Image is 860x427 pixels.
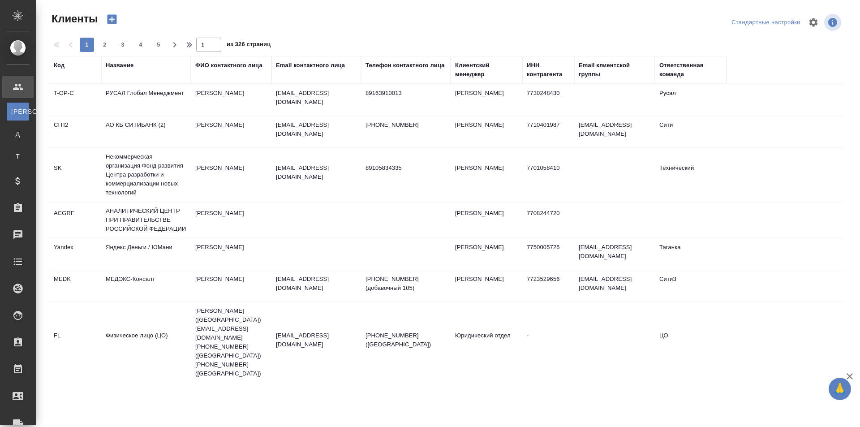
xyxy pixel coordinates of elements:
[729,16,803,30] div: split button
[655,270,727,302] td: Сити3
[49,159,101,190] td: SK
[451,204,522,236] td: [PERSON_NAME]
[522,204,574,236] td: 7708244720
[49,84,101,116] td: T-OP-C
[455,61,518,79] div: Клиентский менеджер
[451,327,522,358] td: Юридический отдел
[101,84,191,116] td: РУСАЛ Глобал Менеджмент
[101,238,191,270] td: Яндекс Деньги / ЮМани
[101,148,191,202] td: Некоммерческая организация Фонд развития Центра разработки и коммерциализации новых технологий
[829,378,851,400] button: 🙏
[579,61,650,79] div: Email клиентской группы
[106,61,133,70] div: Название
[191,270,271,302] td: [PERSON_NAME]
[49,327,101,358] td: FL
[191,302,271,383] td: [PERSON_NAME] ([GEOGRAPHIC_DATA]) [EMAIL_ADDRESS][DOMAIN_NAME] [PHONE_NUMBER] ([GEOGRAPHIC_DATA])...
[227,39,271,52] span: из 326 страниц
[832,380,847,398] span: 🙏
[365,275,446,293] p: [PHONE_NUMBER] (добавочный 105)
[7,125,29,143] a: Д
[451,84,522,116] td: [PERSON_NAME]
[522,238,574,270] td: 7750005725
[522,327,574,358] td: -
[276,89,357,107] p: [EMAIL_ADDRESS][DOMAIN_NAME]
[191,84,271,116] td: [PERSON_NAME]
[451,270,522,302] td: [PERSON_NAME]
[7,147,29,165] a: Т
[49,116,101,147] td: CITI2
[659,61,722,79] div: Ответственная команда
[655,84,727,116] td: Русал
[191,238,271,270] td: [PERSON_NAME]
[365,89,446,98] p: 89163910013
[824,14,843,31] span: Посмотреть информацию
[7,103,29,121] a: [PERSON_NAME]
[191,159,271,190] td: [PERSON_NAME]
[276,164,357,181] p: [EMAIL_ADDRESS][DOMAIN_NAME]
[191,204,271,236] td: [PERSON_NAME]
[655,116,727,147] td: Сити
[451,159,522,190] td: [PERSON_NAME]
[365,164,446,173] p: 89105834335
[116,38,130,52] button: 3
[276,121,357,138] p: [EMAIL_ADDRESS][DOMAIN_NAME]
[574,238,655,270] td: [EMAIL_ADDRESS][DOMAIN_NAME]
[151,40,166,49] span: 5
[276,331,357,349] p: [EMAIL_ADDRESS][DOMAIN_NAME]
[49,270,101,302] td: MEDK
[522,270,574,302] td: 7723529656
[11,129,25,138] span: Д
[133,38,148,52] button: 4
[655,238,727,270] td: Таганка
[49,238,101,270] td: Yandex
[101,327,191,358] td: Физическое лицо (ЦО)
[133,40,148,49] span: 4
[49,12,98,26] span: Клиенты
[98,38,112,52] button: 2
[11,107,25,116] span: [PERSON_NAME]
[101,202,191,238] td: АНАЛИТИЧЕСКИЙ ЦЕНТР ПРИ ПРАВИТЕЛЬСТВЕ РОССИЙСКОЙ ФЕДЕРАЦИИ
[527,61,570,79] div: ИНН контрагента
[451,116,522,147] td: [PERSON_NAME]
[574,116,655,147] td: [EMAIL_ADDRESS][DOMAIN_NAME]
[116,40,130,49] span: 3
[655,159,727,190] td: Технический
[276,61,345,70] div: Email контактного лица
[574,270,655,302] td: [EMAIL_ADDRESS][DOMAIN_NAME]
[54,61,64,70] div: Код
[98,40,112,49] span: 2
[451,238,522,270] td: [PERSON_NAME]
[195,61,262,70] div: ФИО контактного лица
[365,121,446,129] p: [PHONE_NUMBER]
[365,61,445,70] div: Телефон контактного лица
[655,327,727,358] td: ЦО
[101,12,123,27] button: Создать
[522,116,574,147] td: 7710401987
[151,38,166,52] button: 5
[522,84,574,116] td: 7730248430
[101,116,191,147] td: АО КБ СИТИБАНК (2)
[49,204,101,236] td: ACGRF
[522,159,574,190] td: 7701058410
[191,116,271,147] td: [PERSON_NAME]
[803,12,824,33] span: Настроить таблицу
[276,275,357,293] p: [EMAIL_ADDRESS][DOMAIN_NAME]
[11,152,25,161] span: Т
[101,270,191,302] td: МЕДЭКС-Консалт
[365,331,446,349] p: [PHONE_NUMBER] ([GEOGRAPHIC_DATA])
